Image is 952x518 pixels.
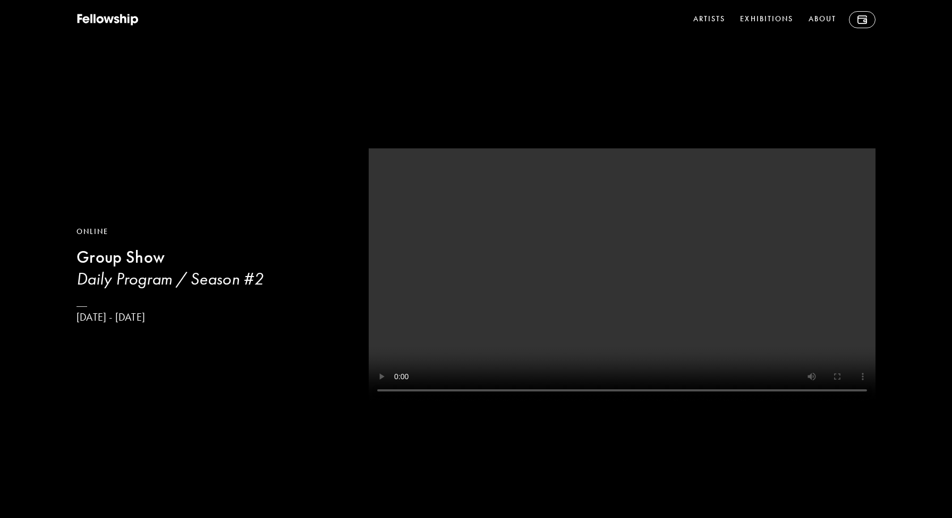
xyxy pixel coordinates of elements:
a: About [806,11,839,28]
a: Exhibitions [738,11,795,28]
img: Wallet icon [857,15,867,24]
div: Online [76,226,342,238]
p: [DATE] - [DATE] [76,311,342,324]
a: Artists [691,11,728,28]
h3: Daily Program / Season #2 [76,268,342,289]
b: Group Show [76,247,165,268]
